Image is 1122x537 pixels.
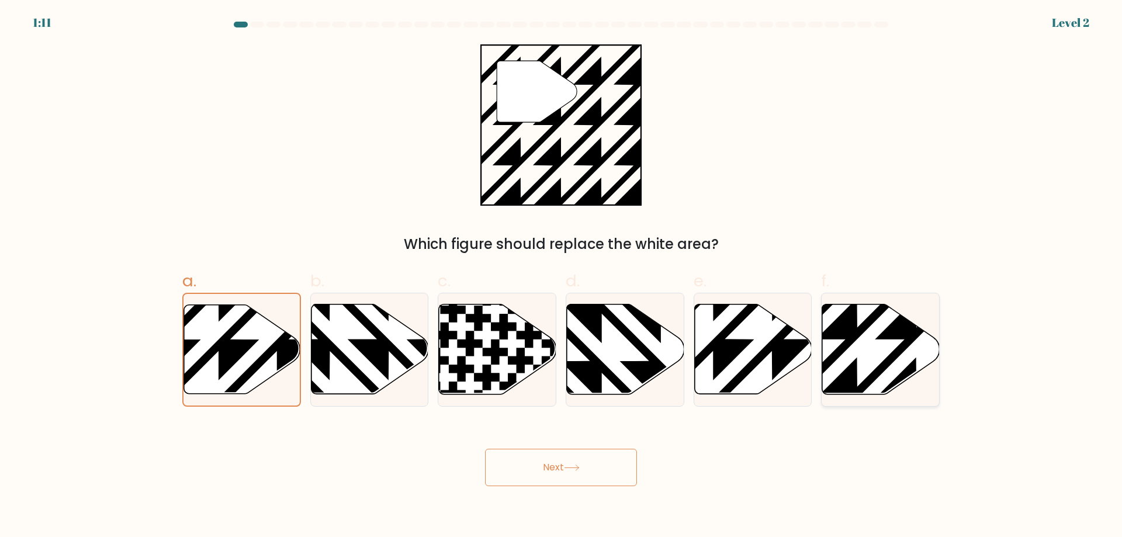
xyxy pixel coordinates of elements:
div: 1:11 [33,14,51,32]
div: Which figure should replace the white area? [189,234,933,255]
span: c. [438,269,451,292]
span: a. [182,269,196,292]
span: d. [566,269,580,292]
button: Next [485,449,637,486]
g: " [497,61,577,122]
span: e. [694,269,707,292]
div: Level 2 [1052,14,1089,32]
span: f. [821,269,829,292]
span: b. [310,269,324,292]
